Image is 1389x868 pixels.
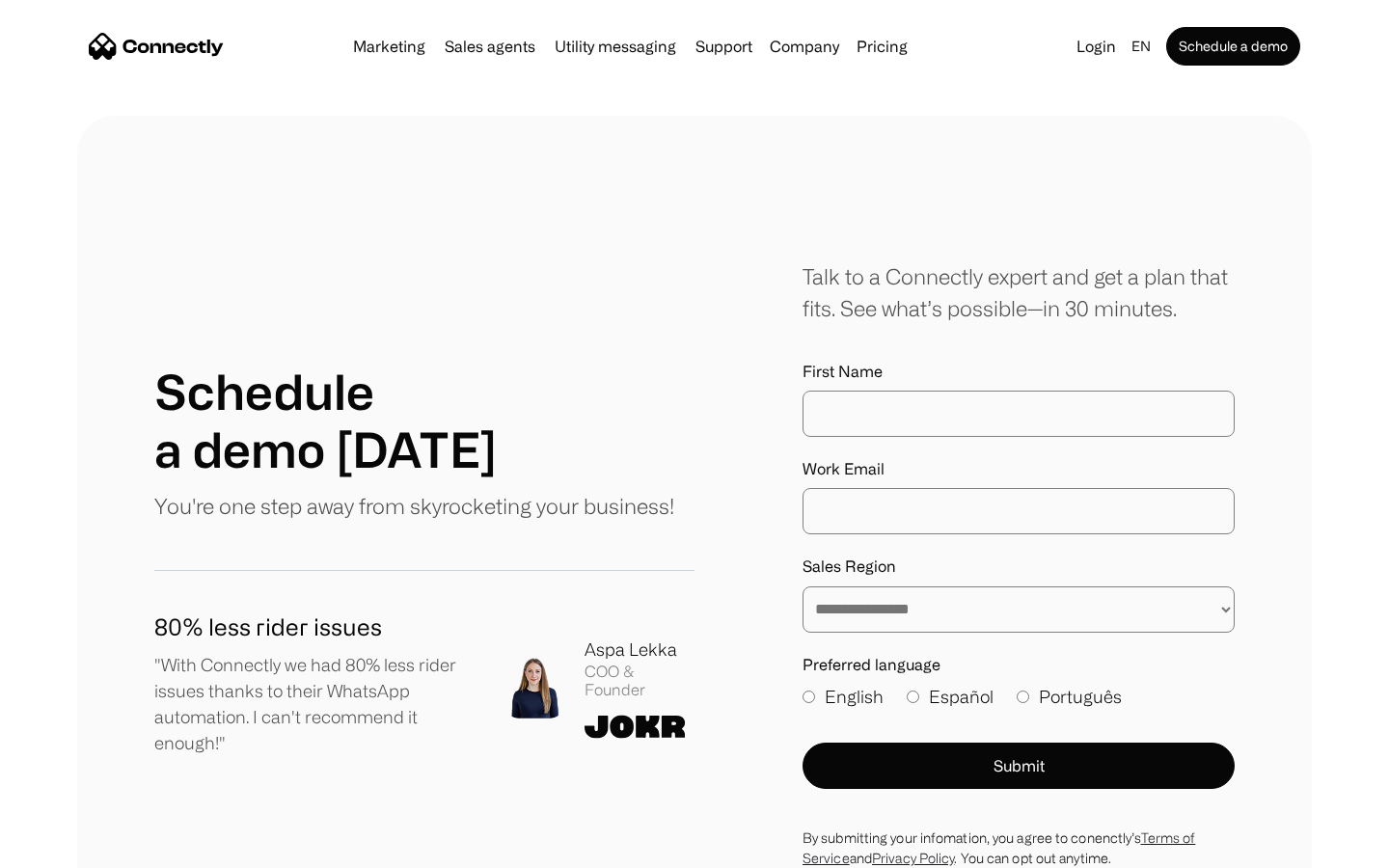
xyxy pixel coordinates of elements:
label: Preferred language [803,656,1235,674]
label: Português [1017,684,1122,710]
a: Utility messaging [547,39,684,54]
a: Terms of Service [803,830,1195,865]
div: Company [764,33,845,60]
input: English [803,691,815,703]
a: Marketing [345,39,433,54]
ul: Language list [39,834,116,861]
input: Español [907,691,919,703]
a: Login [1069,33,1124,60]
div: Aspa Lekka [585,637,694,663]
a: Schedule a demo [1166,27,1300,66]
div: COO & Founder [585,663,694,699]
div: By submitting your infomation, you agree to conenctly’s and . You can opt out anytime. [803,827,1235,868]
div: en [1124,33,1162,60]
p: You're one step away from skyrocketing your business! [154,490,674,522]
a: Privacy Policy [872,851,954,865]
button: Submit [803,743,1235,789]
label: Work Email [803,460,1235,478]
h1: 80% less rider issues [154,610,473,644]
div: en [1131,33,1151,60]
input: Português [1017,691,1029,703]
label: First Name [803,363,1235,381]
a: Pricing [849,39,915,54]
aside: Language selected: English [19,832,116,861]
a: Support [688,39,760,54]
h1: Schedule a demo [DATE] [154,363,497,478]
label: Español [907,684,994,710]
div: Talk to a Connectly expert and get a plan that fits. See what’s possible—in 30 minutes. [803,260,1235,324]
label: Sales Region [803,557,1235,576]
p: "With Connectly we had 80% less rider issues thanks to their WhatsApp automation. I can't recomme... [154,652,473,756]
div: Company [770,33,839,60]
label: English [803,684,884,710]
a: Sales agents [437,39,543,54]
a: home [89,32,224,61]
